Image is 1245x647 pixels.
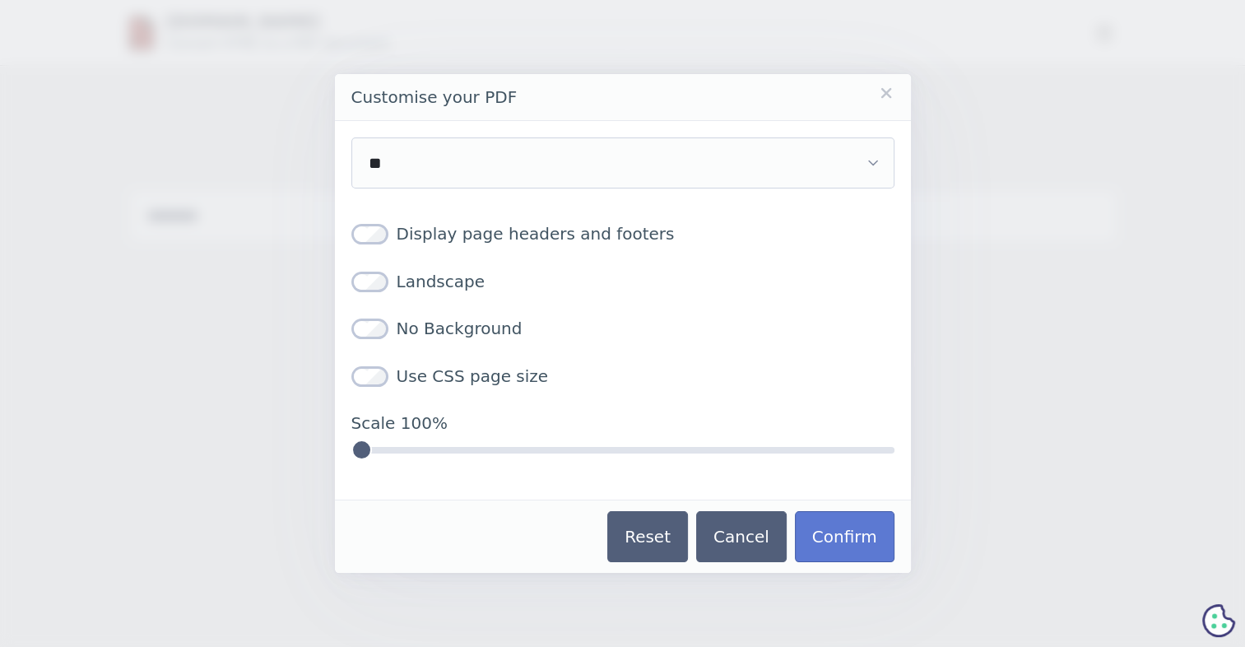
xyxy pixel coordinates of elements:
input: Scale 100% [351,440,894,460]
header: Customise your PDF [335,74,911,121]
input: Display page headers and footers [351,224,388,244]
input: Landscape [351,272,388,292]
label: Display page headers and footers [351,221,675,246]
button: Cancel [696,511,787,562]
svg: Cookie Preferences [1202,604,1235,637]
label: No Background [351,316,523,341]
label: Use CSS page size [351,364,549,389]
input: No Background [351,319,388,339]
a: Close [878,85,894,101]
label: Scale 100% [351,411,894,477]
select: Choose paper size [351,137,894,189]
button: Confirm [795,511,894,562]
label: Landscape [351,269,485,294]
input: Use CSS page size [351,366,388,387]
button: Reset [607,511,688,562]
